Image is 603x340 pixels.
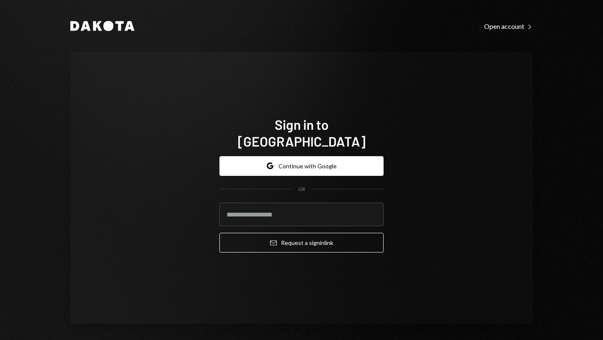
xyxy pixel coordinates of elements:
[219,116,384,149] h1: Sign in to [GEOGRAPHIC_DATA]
[484,22,533,31] div: Open account
[484,21,533,31] a: Open account
[219,156,384,176] button: Continue with Google
[298,186,305,193] div: OR
[219,233,384,252] button: Request a signinlink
